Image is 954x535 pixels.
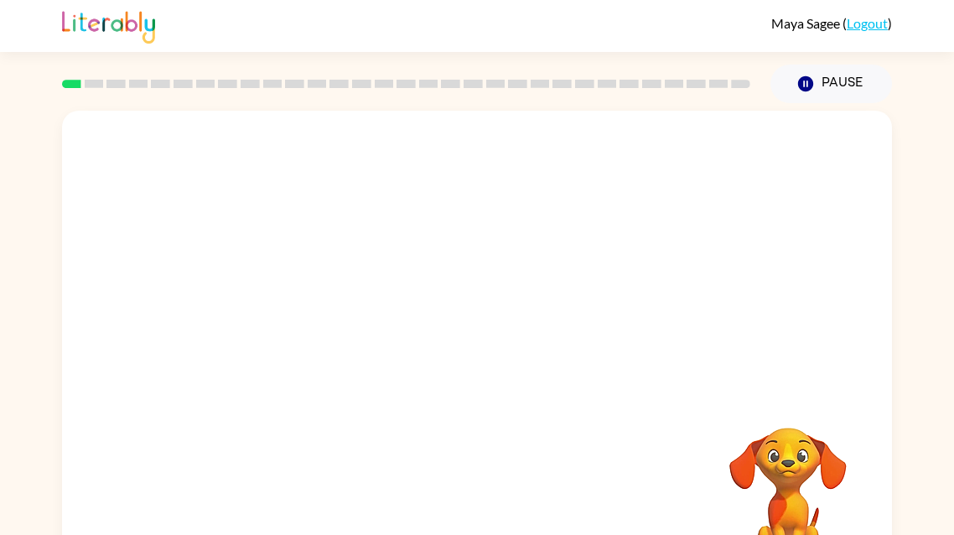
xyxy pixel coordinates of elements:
[771,15,892,31] div: ( )
[770,65,892,103] button: Pause
[62,7,155,44] img: Literably
[847,15,888,31] a: Logout
[771,15,843,31] span: Maya Sagee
